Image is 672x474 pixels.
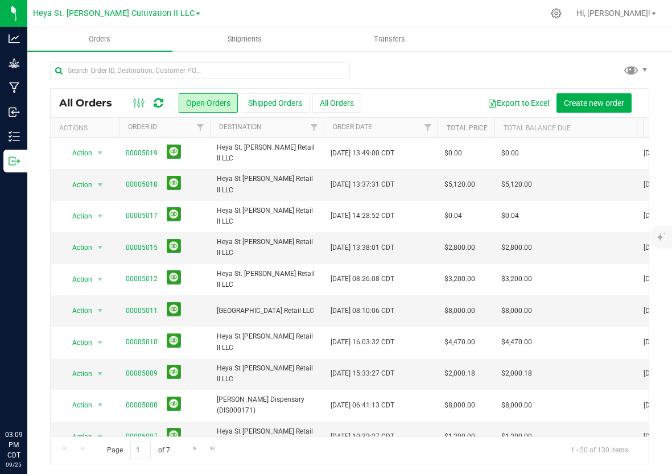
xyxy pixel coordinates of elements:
[331,148,394,159] span: [DATE] 13:49:00 CDT
[331,368,394,379] span: [DATE] 15:33:27 CDT
[305,118,324,137] a: Filter
[644,368,663,379] span: [DATE]
[331,179,394,190] span: [DATE] 13:37:31 CDT
[9,106,20,118] inline-svg: Inbound
[62,366,93,382] span: Action
[644,211,663,221] span: [DATE]
[331,337,394,348] span: [DATE] 16:03:32 CDT
[333,123,372,131] a: Order Date
[62,271,93,287] span: Action
[33,9,195,18] span: Heya St. [PERSON_NAME] Cultivation II LLC
[93,271,108,287] span: select
[34,381,47,395] iframe: Resource center unread badge
[93,177,108,193] span: select
[331,306,394,316] span: [DATE] 08:10:06 CDT
[172,27,318,51] a: Shipments
[217,306,317,316] span: [GEOGRAPHIC_DATA] Retail LLC
[217,237,317,258] span: Heya St [PERSON_NAME] Retail II LLC
[444,400,475,411] span: $8,000.00
[644,306,663,316] span: [DATE]
[501,242,532,253] span: $2,800.00
[549,8,563,19] div: Manage settings
[9,155,20,167] inline-svg: Outbound
[217,142,317,164] span: Heya St. [PERSON_NAME] Retail II LLC
[9,57,20,69] inline-svg: Grow
[62,429,93,445] span: Action
[494,118,637,138] th: Total Balance Due
[126,400,158,411] a: 00005008
[564,98,624,108] span: Create new order
[556,93,632,113] button: Create new order
[331,242,394,253] span: [DATE] 13:38:01 CDT
[212,34,277,44] span: Shipments
[331,400,394,411] span: [DATE] 06:41:13 CDT
[126,179,158,190] a: 00005018
[11,383,46,417] iframe: Resource center
[644,431,663,442] span: [DATE]
[447,124,488,132] a: Total Price
[501,337,532,348] span: $4,470.00
[62,397,93,413] span: Action
[644,337,663,348] span: [DATE]
[241,93,310,113] button: Shipped Orders
[444,148,462,159] span: $0.00
[444,179,475,190] span: $5,120.00
[191,118,210,137] a: Filter
[217,394,317,416] span: [PERSON_NAME] Dispensary (DIS000171)
[331,431,394,442] span: [DATE] 10:32:27 CDT
[27,27,172,51] a: Orders
[444,242,475,253] span: $2,800.00
[444,274,475,285] span: $3,200.00
[501,148,519,159] span: $0.00
[130,442,151,459] input: 1
[59,97,123,109] span: All Orders
[217,269,317,290] span: Heya St. [PERSON_NAME] Retail II LLC
[444,368,475,379] span: $2,000.18
[126,242,158,253] a: 00005015
[59,124,114,132] div: Actions
[5,430,22,460] p: 03:09 PM CDT
[126,306,158,316] a: 00005011
[501,368,532,379] span: $2,000.18
[480,93,556,113] button: Export to Excel
[126,337,158,348] a: 00005010
[62,240,93,255] span: Action
[219,123,262,131] a: Destination
[444,211,462,221] span: $0.04
[93,303,108,319] span: select
[444,431,475,442] span: $1,200.00
[9,82,20,93] inline-svg: Manufacturing
[644,148,663,159] span: [DATE]
[93,208,108,224] span: select
[444,306,475,316] span: $8,000.00
[217,174,317,195] span: Heya St [PERSON_NAME] Retail II LLC
[62,303,93,319] span: Action
[128,123,157,131] a: Order ID
[217,205,317,227] span: Heya St [PERSON_NAME] Retail II LLC
[358,34,420,44] span: Transfers
[444,337,475,348] span: $4,470.00
[9,131,20,142] inline-svg: Inventory
[126,211,158,221] a: 00005017
[317,27,462,51] a: Transfers
[331,211,394,221] span: [DATE] 14:28:52 CDT
[93,145,108,161] span: select
[93,397,108,413] span: select
[501,211,519,221] span: $0.04
[62,208,93,224] span: Action
[5,460,22,469] p: 09/25
[97,442,179,459] span: Page of 7
[126,431,158,442] a: 00005007
[644,274,663,285] span: [DATE]
[501,431,532,442] span: $1,200.00
[9,33,20,44] inline-svg: Analytics
[331,274,394,285] span: [DATE] 08:26:08 CDT
[576,9,650,18] span: Hi, [PERSON_NAME]!
[312,93,361,113] button: All Orders
[644,179,663,190] span: [DATE]
[73,34,126,44] span: Orders
[93,429,108,445] span: select
[419,118,438,137] a: Filter
[217,426,317,448] span: Heya St [PERSON_NAME] Retail II LLC
[205,442,221,457] a: Go to the last page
